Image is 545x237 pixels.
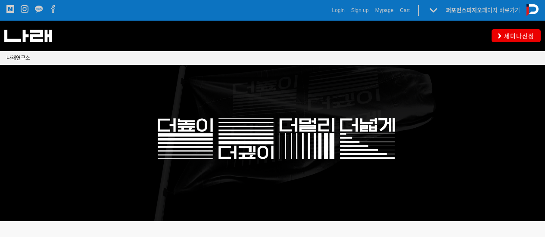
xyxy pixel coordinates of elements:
a: 세미나신청 [492,29,541,42]
strong: 퍼포먼스피지오 [446,7,482,13]
span: 세미나신청 [501,32,534,40]
a: Sign up [351,6,369,15]
a: Cart [400,6,410,15]
span: 나래연구소 [6,55,30,61]
a: 나래연구소 [6,54,30,62]
a: 퍼포먼스피지오페이지 바로가기 [446,7,520,13]
a: Login [332,6,345,15]
a: Mypage [375,6,394,15]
